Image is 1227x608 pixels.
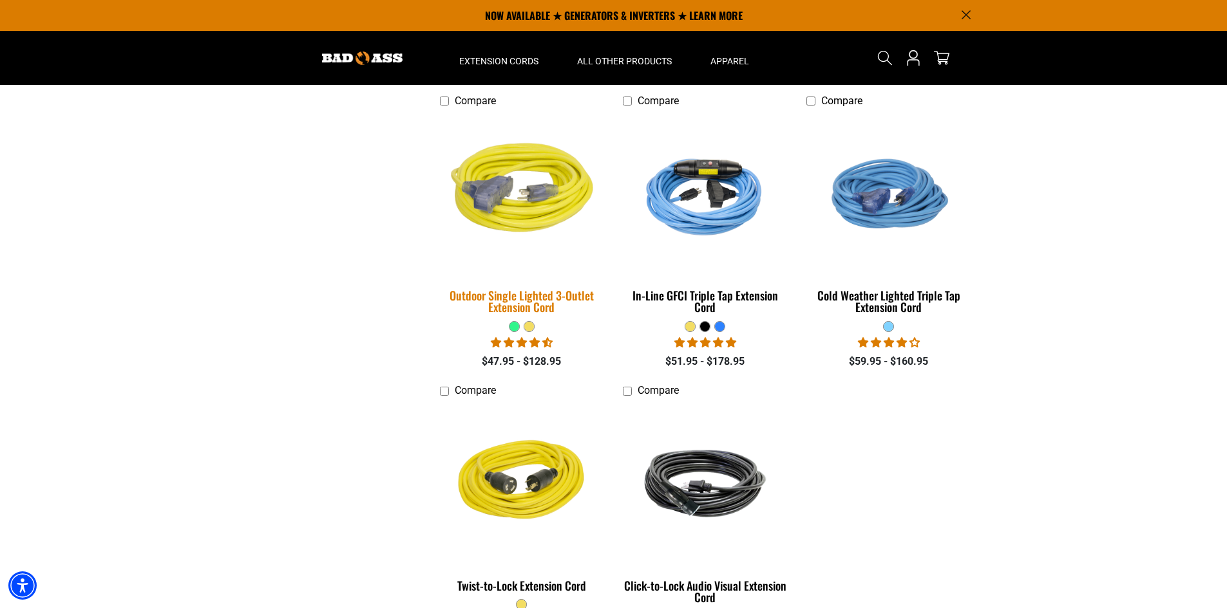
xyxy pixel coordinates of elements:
[931,50,952,66] a: cart
[459,55,538,67] span: Extension Cords
[858,336,920,349] span: 4.18 stars
[806,354,971,369] div: $59.95 - $160.95
[623,580,787,603] div: Click-to-Lock Audio Visual Extension Cord
[806,290,971,313] div: Cold Weather Lighted Triple Tap Extension Cord
[623,290,787,313] div: In-Line GFCI Triple Tap Extension Cord
[674,336,736,349] span: 5.00 stars
[440,580,604,591] div: Twist-to-Lock Extension Cord
[322,51,403,65] img: Bad Ass Extension Cords
[691,31,768,85] summary: Apparel
[623,113,787,320] a: Light Blue In-Line GFCI Triple Tap Extension Cord
[8,571,37,600] div: Accessibility Menu
[491,336,553,349] span: 4.64 stars
[577,55,672,67] span: All Other Products
[558,31,691,85] summary: All Other Products
[623,354,787,369] div: $51.95 - $178.95
[638,95,679,107] span: Compare
[624,434,786,533] img: black
[624,120,786,268] img: Light Blue
[821,95,862,107] span: Compare
[432,111,612,276] img: yellow
[440,31,558,85] summary: Extension Cords
[455,95,496,107] span: Compare
[875,48,895,68] summary: Search
[440,403,604,599] a: yellow Twist-to-Lock Extension Cord
[710,55,749,67] span: Apparel
[440,354,604,369] div: $47.95 - $128.95
[455,384,496,396] span: Compare
[903,31,924,85] a: Open this option
[806,113,971,320] a: Light Blue Cold Weather Lighted Triple Tap Extension Cord
[808,120,970,268] img: Light Blue
[638,384,679,396] span: Compare
[440,113,604,320] a: yellow Outdoor Single Lighted 3-Outlet Extension Cord
[441,410,603,558] img: yellow
[440,290,604,313] div: Outdoor Single Lighted 3-Outlet Extension Cord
